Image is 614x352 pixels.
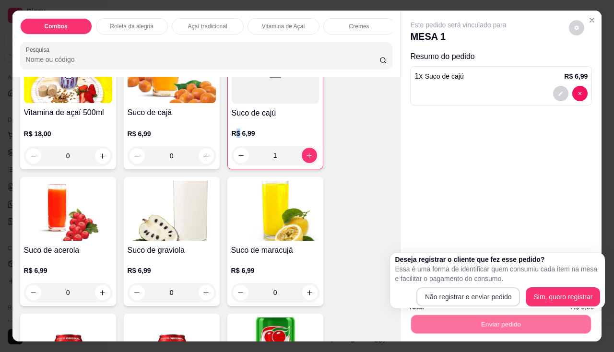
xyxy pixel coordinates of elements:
p: Roleta da alegria [110,23,153,30]
input: Pesquisa [26,55,379,64]
p: R$ 6,99 [232,129,319,138]
button: decrease-product-quantity [553,86,568,101]
button: decrease-product-quantity [572,86,588,101]
h4: Suco de graviola [128,245,216,256]
h2: Deseja registrar o cliente que fez esse pedido? [395,255,600,264]
p: R$ 18,00 [24,129,112,139]
p: Este pedido será vinculado para [410,20,506,30]
strong: Total [408,303,424,311]
button: Enviar pedido [411,315,591,334]
h4: Vitamina de açaí 500ml [24,107,112,118]
h4: Suco de acerola [24,245,112,256]
h4: Suco de cajú [232,107,319,119]
p: MESA 1 [410,30,506,43]
h4: Suco de maracujá [231,245,319,256]
p: Essa é uma forma de identificar quem consumiu cada item na mesa e facilitar o pagamento do consumo. [395,264,600,283]
span: Suco de cajú [425,72,464,80]
button: decrease-product-quantity [569,20,584,35]
p: Vitamina de Açaí [262,23,305,30]
button: Sim, quero registrar [526,287,600,306]
h4: Suco de cajá [128,107,216,118]
p: R$ 6,99 [128,129,216,139]
p: Açaí tradicional [188,23,227,30]
img: product-image [128,181,216,241]
img: product-image [24,181,112,241]
button: Close [584,12,600,28]
img: product-image [231,181,319,241]
p: R$ 6,99 [24,266,112,275]
p: Resumo do pedido [410,51,592,62]
p: Combos [45,23,68,30]
label: Pesquisa [26,46,53,54]
p: R$ 6,99 [564,71,588,81]
p: 1 x [414,70,463,82]
p: R$ 6,99 [231,266,319,275]
button: Não registrar e enviar pedido [416,287,520,306]
p: Cremes [349,23,369,30]
p: R$ 6,99 [128,266,216,275]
